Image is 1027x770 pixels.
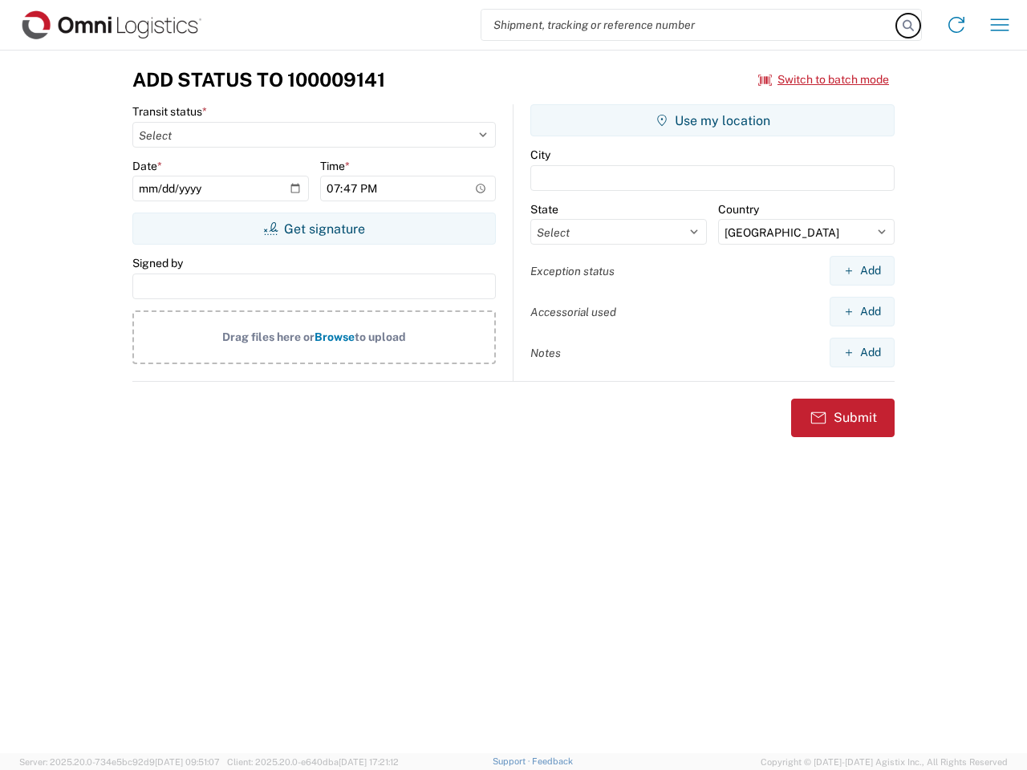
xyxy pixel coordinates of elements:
span: Drag files here or [222,330,315,343]
label: Exception status [530,264,615,278]
label: Accessorial used [530,305,616,319]
span: to upload [355,330,406,343]
span: [DATE] 09:51:07 [155,757,220,767]
h3: Add Status to 100009141 [132,68,385,91]
label: Transit status [132,104,207,119]
span: Browse [315,330,355,343]
label: City [530,148,550,162]
label: Date [132,159,162,173]
button: Add [830,256,895,286]
label: Notes [530,346,561,360]
span: Client: 2025.20.0-e640dba [227,757,399,767]
input: Shipment, tracking or reference number [481,10,897,40]
label: State [530,202,558,217]
button: Add [830,338,895,367]
button: Switch to batch mode [758,67,889,93]
button: Submit [791,399,895,437]
a: Support [493,756,533,766]
label: Time [320,159,350,173]
span: Copyright © [DATE]-[DATE] Agistix Inc., All Rights Reserved [761,755,1008,769]
button: Use my location [530,104,895,136]
button: Get signature [132,213,496,245]
label: Signed by [132,256,183,270]
button: Add [830,297,895,326]
a: Feedback [532,756,573,766]
label: Country [718,202,759,217]
span: [DATE] 17:21:12 [339,757,399,767]
span: Server: 2025.20.0-734e5bc92d9 [19,757,220,767]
